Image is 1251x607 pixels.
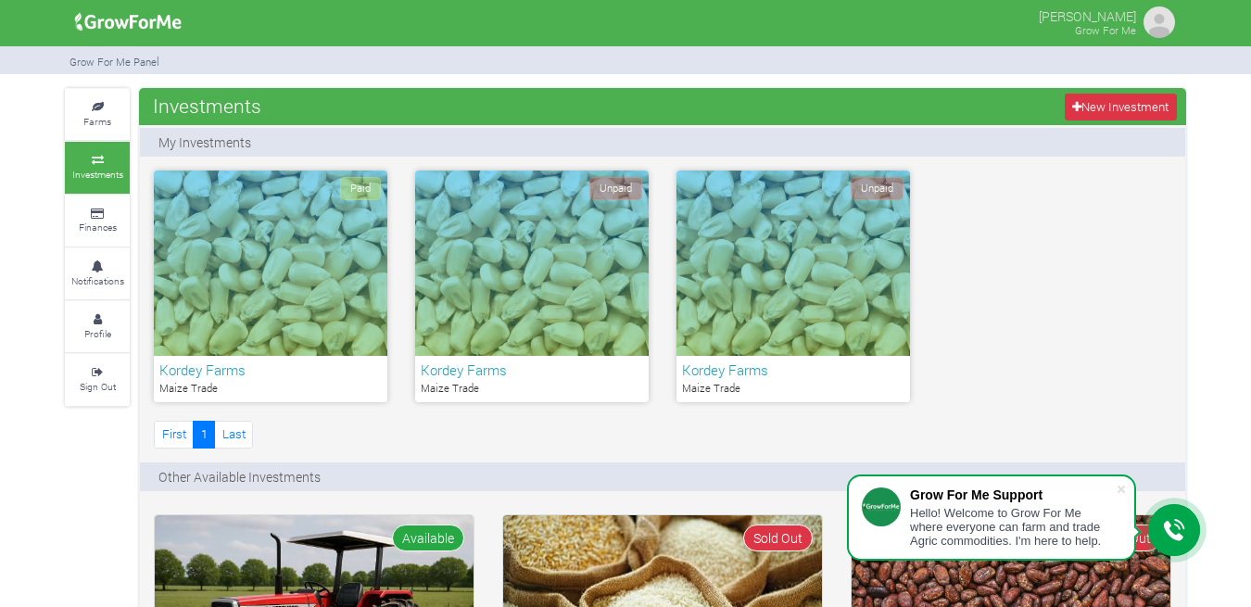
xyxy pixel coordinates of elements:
[83,115,111,128] small: Farms
[1065,94,1177,120] a: New Investment
[851,177,903,200] span: Unpaid
[193,421,215,448] a: 1
[340,177,381,200] span: Paid
[84,327,111,340] small: Profile
[682,361,904,378] h6: Kordey Farms
[421,361,643,378] h6: Kordey Farms
[158,467,321,487] p: Other Available Investments
[1039,4,1136,26] p: [PERSON_NAME]
[910,487,1116,502] div: Grow For Me Support
[392,525,464,551] span: Available
[65,248,130,299] a: Notifications
[154,421,253,448] nav: Page Navigation
[159,361,382,378] h6: Kordey Farms
[676,171,910,402] a: Unpaid Kordey Farms Maize Trade
[1141,4,1178,41] img: growforme image
[415,171,649,402] a: Unpaid Kordey Farms Maize Trade
[682,381,904,397] p: Maize Trade
[65,301,130,352] a: Profile
[589,177,642,200] span: Unpaid
[69,4,188,41] img: growforme image
[214,421,253,448] a: Last
[154,171,387,402] a: Paid Kordey Farms Maize Trade
[72,168,123,181] small: Investments
[154,421,194,448] a: First
[743,525,813,551] span: Sold Out
[421,381,643,397] p: Maize Trade
[158,133,251,152] p: My Investments
[71,274,124,287] small: Notifications
[1075,23,1136,37] small: Grow For Me
[65,89,130,140] a: Farms
[65,196,130,247] a: Finances
[65,142,130,193] a: Investments
[148,87,266,124] span: Investments
[80,380,116,393] small: Sign Out
[910,506,1116,548] div: Hello! Welcome to Grow For Me where everyone can farm and trade Agric commodities. I'm here to help.
[159,381,382,397] p: Maize Trade
[79,221,117,234] small: Finances
[69,55,159,69] small: Grow For Me Panel
[65,354,130,405] a: Sign Out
